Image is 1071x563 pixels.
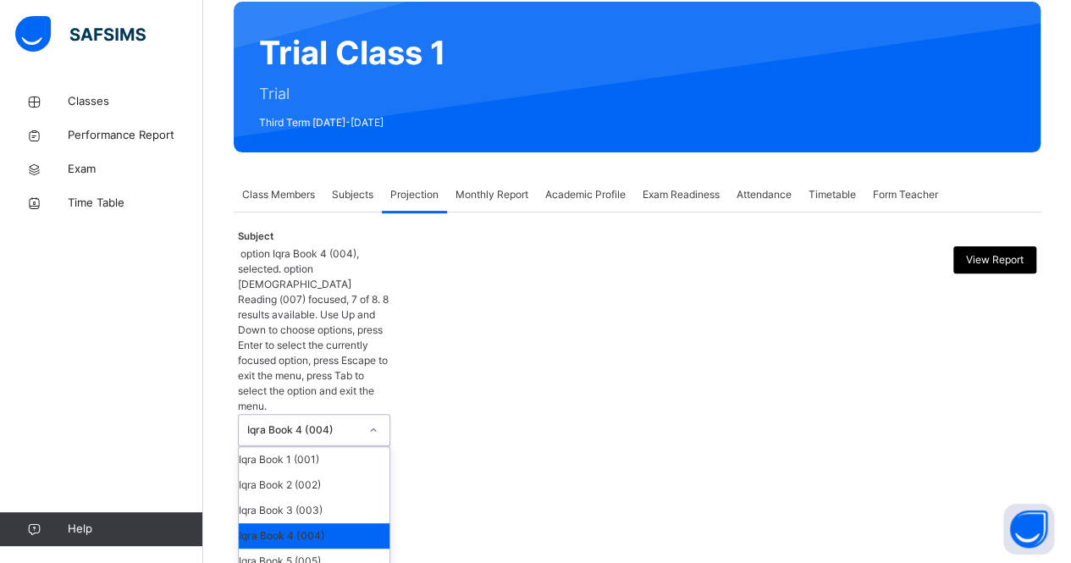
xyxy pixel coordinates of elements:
[68,93,203,110] span: Classes
[68,127,203,144] span: Performance Report
[68,521,202,538] span: Help
[238,247,359,275] span: option Iqra Book 4 (004), selected.
[737,187,792,202] span: Attendance
[332,187,373,202] span: Subjects
[239,523,389,549] div: Iqra Book 4 (004)
[390,187,439,202] span: Projection
[238,229,273,244] span: Subject
[809,187,856,202] span: Timetable
[643,187,720,202] span: Exam Readiness
[873,187,938,202] span: Form Teacher
[15,16,146,52] img: safsims
[68,195,203,212] span: Time Table
[247,422,359,438] div: Iqra Book 4 (004)
[259,115,446,130] span: Third Term [DATE]-[DATE]
[68,161,203,178] span: Exam
[239,447,389,472] div: Iqra Book 1 (001)
[239,498,389,523] div: Iqra Book 3 (003)
[455,187,528,202] span: Monthly Report
[545,187,626,202] span: Academic Profile
[242,187,315,202] span: Class Members
[1003,504,1054,555] button: Open asap
[239,472,389,498] div: Iqra Book 2 (002)
[966,252,1024,268] span: View Report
